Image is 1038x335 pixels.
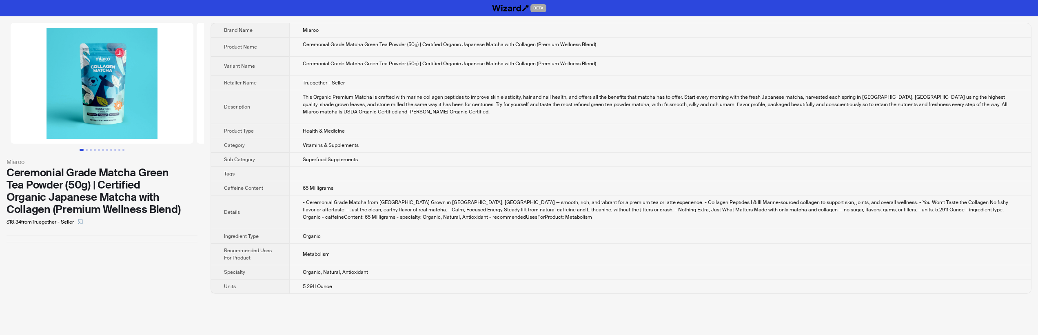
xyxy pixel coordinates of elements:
span: Miaroo [303,27,319,33]
span: Metabolism [303,251,330,257]
span: Product Type [224,128,254,134]
span: Vitamins & Supplements [303,142,359,149]
div: Miaroo [7,158,197,166]
span: Tags [224,171,235,177]
button: Go to slide 2 [86,149,88,151]
span: Organic [303,233,321,240]
button: Go to slide 10 [118,149,120,151]
span: Sub Category [224,156,255,163]
span: Details [224,209,240,215]
button: Go to slide 3 [90,149,92,151]
span: Retailer Name [224,80,257,86]
span: Organic, Natural, Antioxidant [303,269,368,275]
span: Specialty [224,269,245,275]
button: Go to slide 9 [114,149,116,151]
span: Variant Name [224,63,255,69]
span: Caffeine Content [224,185,263,191]
span: Recommended Uses For Product [224,247,272,261]
span: 5.2911 Ounce [303,283,332,290]
span: Brand Name [224,27,253,33]
span: Product Name [224,44,257,50]
button: Go to slide 5 [98,149,100,151]
span: Description [224,104,250,110]
span: Health & Medicine [303,128,345,134]
div: - Ceremonial Grade Matcha from Japan Grown in Uji, Kyoto — smooth, rich, and vibrant for a premiu... [303,199,1018,221]
button: Go to slide 8 [110,149,112,151]
button: Go to slide 1 [80,149,84,151]
button: Go to slide 7 [106,149,108,151]
span: Truegether - Seller [303,80,345,86]
span: 65 Milligrams [303,185,333,191]
div: This Organic Premium Matcha is crafted with marine collagen peptides to improve skin elasticity, ... [303,93,1018,115]
div: Ceremonial Grade Matcha Green Tea Powder (50g) | Certified Organic Japanese Matcha with Collagen ... [303,60,1018,67]
div: Ceremonial Grade Matcha Green Tea Powder (50g) | Certified Organic Japanese Matcha with Collagen ... [303,41,1018,48]
img: Ceremonial Grade Matcha Green Tea Powder (50g) | Certified Organic Japanese Matcha with Collagen ... [11,23,193,144]
span: Units [224,283,236,290]
span: BETA [530,4,546,12]
span: Category [224,142,245,149]
span: Superfood Supplements [303,156,358,163]
span: Ingredient Type [224,233,259,240]
span: select [78,219,83,224]
div: Ceremonial Grade Matcha Green Tea Powder (50g) | Certified Organic Japanese Matcha with Collagen ... [7,166,197,215]
div: $18.34 from Truegether - Seller [7,215,197,229]
button: Go to slide 11 [122,149,124,151]
button: Go to slide 4 [94,149,96,151]
button: Go to slide 6 [102,149,104,151]
img: Ceremonial Grade Matcha Green Tea Powder (50g) | Certified Organic Japanese Matcha with Collagen ... [197,23,379,144]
